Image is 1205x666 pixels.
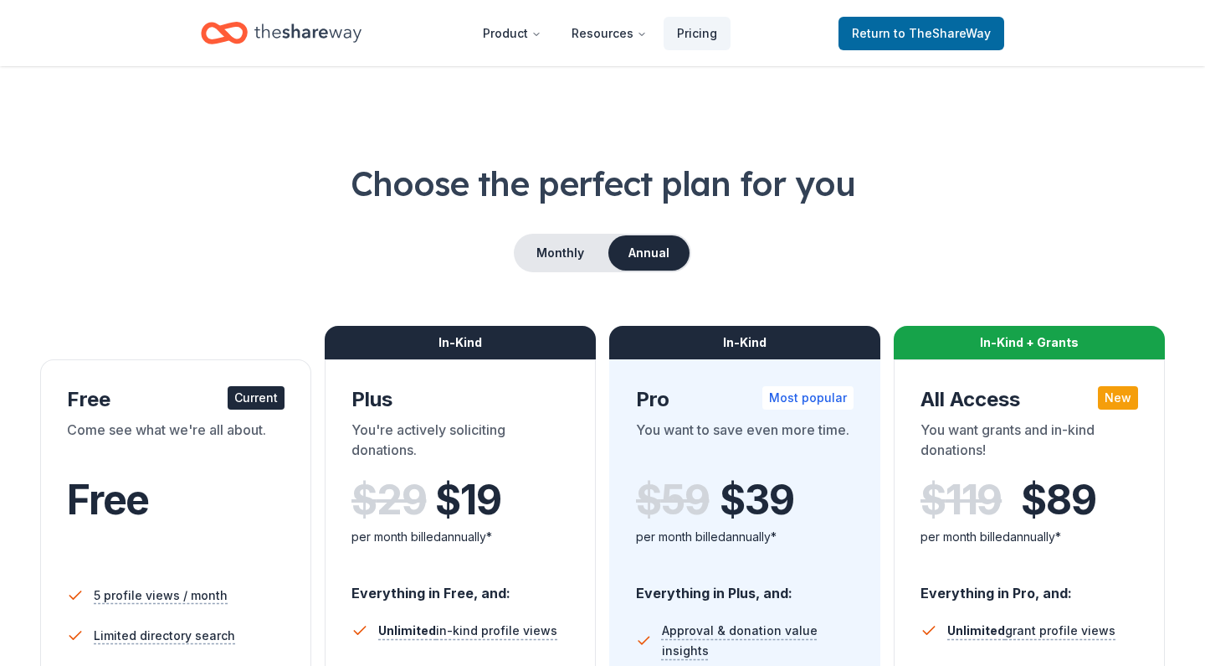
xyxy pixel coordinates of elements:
[636,420,854,467] div: You want to save even more time.
[762,386,854,410] div: Most popular
[662,621,854,661] span: Approval & donation value insights
[351,386,569,413] div: Plus
[636,386,854,413] div: Pro
[351,527,569,547] div: per month billed annually*
[351,420,569,467] div: You're actively soliciting donations.
[608,235,690,271] button: Annual
[351,569,569,604] div: Everything in Free, and:
[435,477,500,524] span: $ 19
[894,326,1165,359] div: In-Kind + Grants
[515,235,605,271] button: Monthly
[947,623,1115,638] span: grant profile views
[378,623,436,638] span: Unlimited
[469,17,555,50] button: Product
[609,326,880,359] div: In-Kind
[838,17,1004,50] a: Returnto TheShareWay
[469,13,731,53] nav: Main
[40,160,1165,207] h1: Choose the perfect plan for you
[920,420,1138,467] div: You want grants and in-kind donations!
[920,527,1138,547] div: per month billed annually*
[664,17,731,50] a: Pricing
[67,420,285,467] div: Come see what we're all about.
[201,13,361,53] a: Home
[947,623,1005,638] span: Unlimited
[325,326,596,359] div: In-Kind
[228,386,285,410] div: Current
[894,26,991,40] span: to TheShareWay
[558,17,660,50] button: Resources
[636,569,854,604] div: Everything in Plus, and:
[1098,386,1138,410] div: New
[67,386,285,413] div: Free
[67,475,149,524] span: Free
[636,527,854,547] div: per month billed annually*
[920,569,1138,604] div: Everything in Pro, and:
[852,23,991,44] span: Return
[720,477,793,524] span: $ 39
[94,586,228,606] span: 5 profile views / month
[378,623,557,638] span: in-kind profile views
[920,386,1138,413] div: All Access
[94,626,235,646] span: Limited directory search
[1021,477,1095,524] span: $ 89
